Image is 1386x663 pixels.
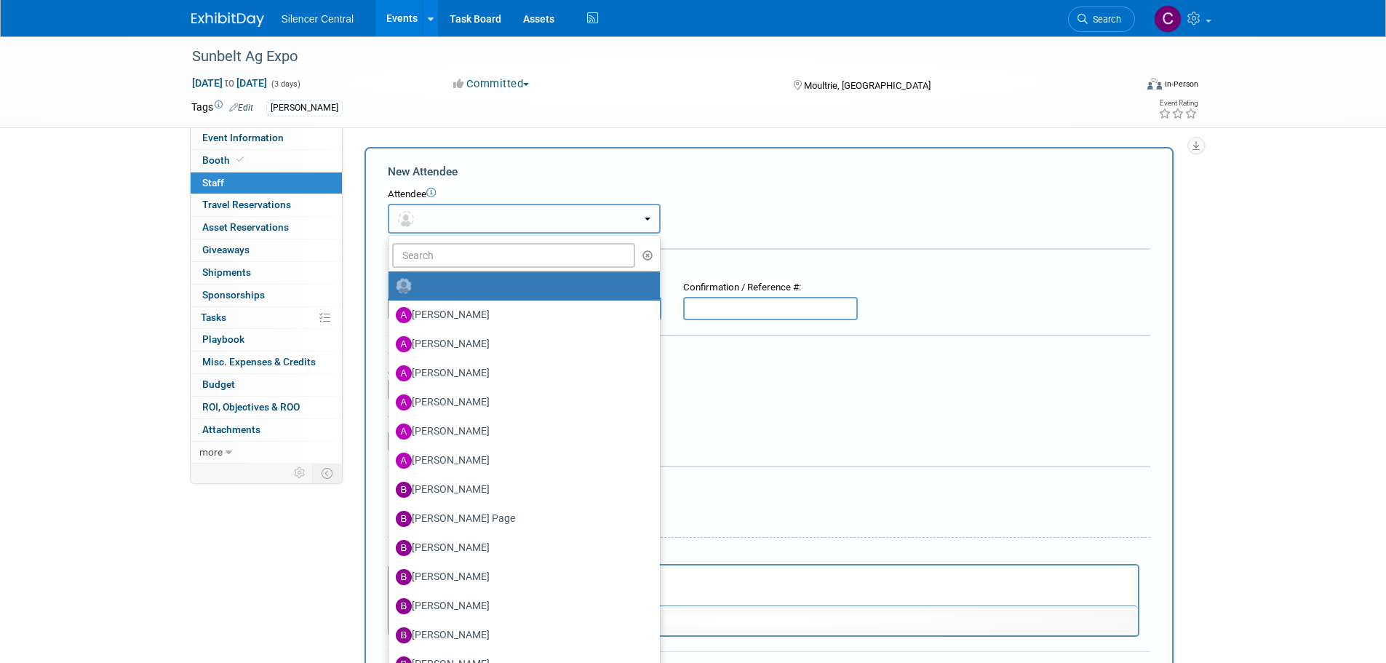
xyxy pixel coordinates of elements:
[202,177,224,188] span: Staff
[388,259,1150,274] div: Registration / Ticket Info (optional)
[202,378,235,390] span: Budget
[396,478,645,501] label: [PERSON_NAME]
[388,347,1150,361] div: Cost:
[396,424,412,440] img: A.jpg
[287,464,313,483] td: Personalize Event Tab Strip
[282,13,354,25] span: Silencer Central
[229,103,253,113] a: Edit
[396,365,412,381] img: A.jpg
[1068,7,1135,32] a: Search
[191,352,342,373] a: Misc. Expenses & Credits
[1147,78,1162,90] img: Format-Inperson.png
[388,548,1139,562] div: Notes
[202,266,251,278] span: Shipments
[191,12,264,27] img: ExhibitDay
[191,76,268,90] span: [DATE] [DATE]
[396,449,645,472] label: [PERSON_NAME]
[202,289,265,301] span: Sponsorships
[202,221,289,233] span: Asset Reservations
[448,76,535,92] button: Committed
[396,278,412,294] img: Unassigned-User-Icon.png
[223,77,236,89] span: to
[396,362,645,385] label: [PERSON_NAME]
[187,44,1113,70] div: Sunbelt Ag Expo
[392,243,636,268] input: Search
[396,569,412,585] img: B.jpg
[396,627,412,643] img: B.jpg
[202,401,300,413] span: ROI, Objectives & ROO
[191,329,342,351] a: Playbook
[202,199,291,210] span: Travel Reservations
[201,311,226,323] span: Tasks
[396,598,412,614] img: B.jpg
[396,624,645,647] label: [PERSON_NAME]
[191,194,342,216] a: Travel Reservations
[202,132,284,143] span: Event Information
[388,164,1150,180] div: New Attendee
[396,307,412,323] img: A.jpg
[1088,14,1121,25] span: Search
[396,540,412,556] img: B.jpg
[396,303,645,327] label: [PERSON_NAME]
[804,80,931,91] span: Moultrie, [GEOGRAPHIC_DATA]
[1154,5,1182,33] img: Cade Cox
[396,453,412,469] img: A.jpg
[202,244,250,255] span: Giveaways
[202,424,260,435] span: Attachments
[270,79,300,89] span: (3 days)
[266,100,343,116] div: [PERSON_NAME]
[191,307,342,329] a: Tasks
[202,356,316,368] span: Misc. Expenses & Credits
[396,482,412,498] img: B.jpg
[389,565,1138,606] iframe: Rich Text Area
[191,239,342,261] a: Giveaways
[191,100,253,116] td: Tags
[191,217,342,239] a: Asset Reservations
[202,333,244,345] span: Playbook
[191,442,342,464] a: more
[191,172,342,194] a: Staff
[191,262,342,284] a: Shipments
[191,285,342,306] a: Sponsorships
[191,419,342,441] a: Attachments
[1049,76,1199,98] div: Event Format
[202,154,247,166] span: Booth
[396,394,412,410] img: A.jpg
[1164,79,1198,90] div: In-Person
[191,397,342,418] a: ROI, Objectives & ROO
[396,333,645,356] label: [PERSON_NAME]
[396,420,645,443] label: [PERSON_NAME]
[312,464,342,483] td: Toggle Event Tabs
[191,374,342,396] a: Budget
[388,477,1150,491] div: Misc. Attachments & Notes
[191,127,342,149] a: Event Information
[388,188,1150,202] div: Attendee
[396,511,412,527] img: B.jpg
[396,391,645,414] label: [PERSON_NAME]
[396,536,645,560] label: [PERSON_NAME]
[191,150,342,172] a: Booth
[396,507,645,531] label: [PERSON_NAME] Page
[1158,100,1198,107] div: Event Rating
[396,595,645,618] label: [PERSON_NAME]
[683,281,858,295] div: Confirmation / Reference #:
[199,446,223,458] span: more
[236,156,244,164] i: Booth reservation complete
[396,336,412,352] img: A.jpg
[396,565,645,589] label: [PERSON_NAME]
